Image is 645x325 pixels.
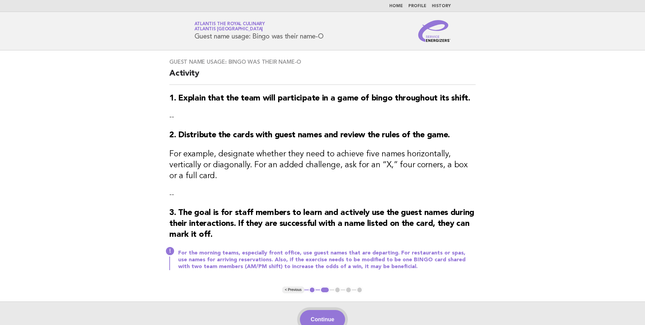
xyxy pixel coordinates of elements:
[418,20,451,42] img: Service Energizers
[194,22,324,40] h1: Guest name usage: Bingo was their name-O
[194,22,265,31] a: Atlantis the Royal CulinaryAtlantis [GEOGRAPHIC_DATA]
[282,287,304,293] button: < Previous
[194,27,263,32] span: Atlantis [GEOGRAPHIC_DATA]
[389,4,403,8] a: Home
[169,209,474,239] strong: 3. The goal is for staff members to learn and actively use the guest names during their interacti...
[169,131,450,139] strong: 2. Distribute the cards with guest names and review the rules of the game.
[169,149,476,182] h3: For example, designate whether they need to achieve five names horizontally, vertically or diagon...
[320,287,330,293] button: 2
[432,4,451,8] a: History
[169,68,476,85] h2: Activity
[178,250,476,270] p: For the morning teams, especially front office, use guest names that are departing. For restauran...
[169,94,470,103] strong: 1. Explain that the team will participate in a game of bingo throughout its shift.
[408,4,426,8] a: Profile
[309,287,316,293] button: 1
[169,59,476,65] h3: Guest name usage: Bingo was their name-O
[169,190,476,199] p: --
[169,112,476,122] p: --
